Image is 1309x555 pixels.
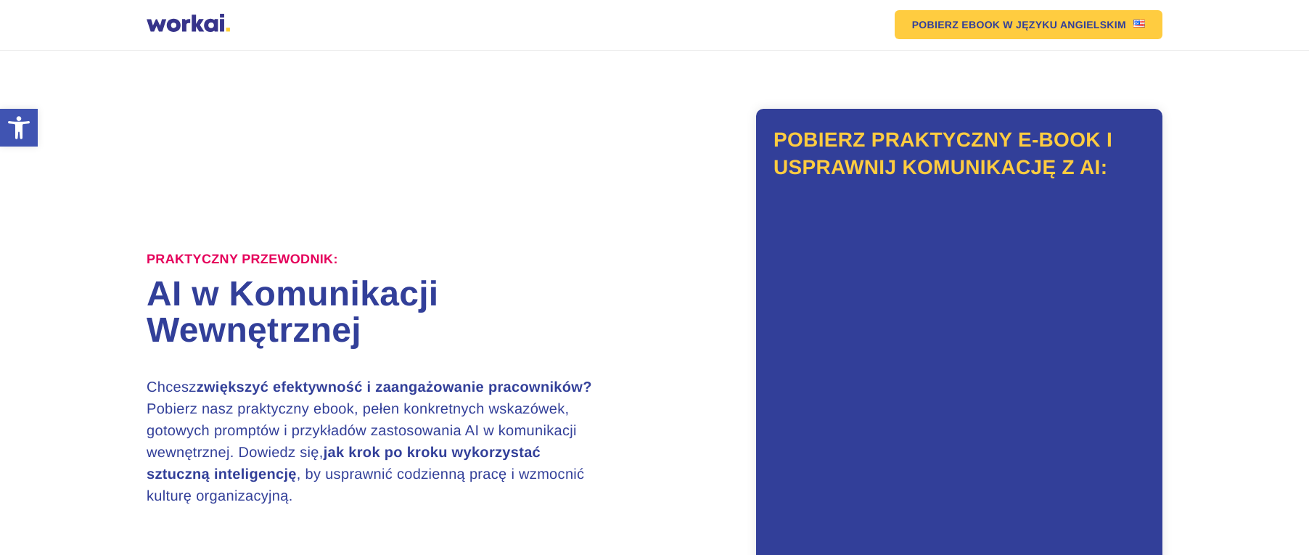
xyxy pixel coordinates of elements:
h2: Pobierz praktyczny e-book i usprawnij komunikację z AI: [773,126,1145,181]
strong: zwiększyć efektywność i zaangażowanie pracowników? [197,379,592,395]
a: POBIERZ EBOOKW JĘZYKU ANGIELSKIMUS flag [895,10,1162,39]
label: Praktyczny przewodnik: [147,252,338,268]
img: US flag [1133,20,1145,28]
h1: AI w Komunikacji Wewnętrznej [147,276,654,349]
strong: jak krok po kroku wykorzystać sztuczną inteligencję [147,445,541,482]
em: POBIERZ EBOOK [912,20,1001,30]
h3: Chcesz Pobierz nasz praktyczny ebook, pełen konkretnych wskazówek, gotowych promptów i przykładów... [147,377,604,507]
